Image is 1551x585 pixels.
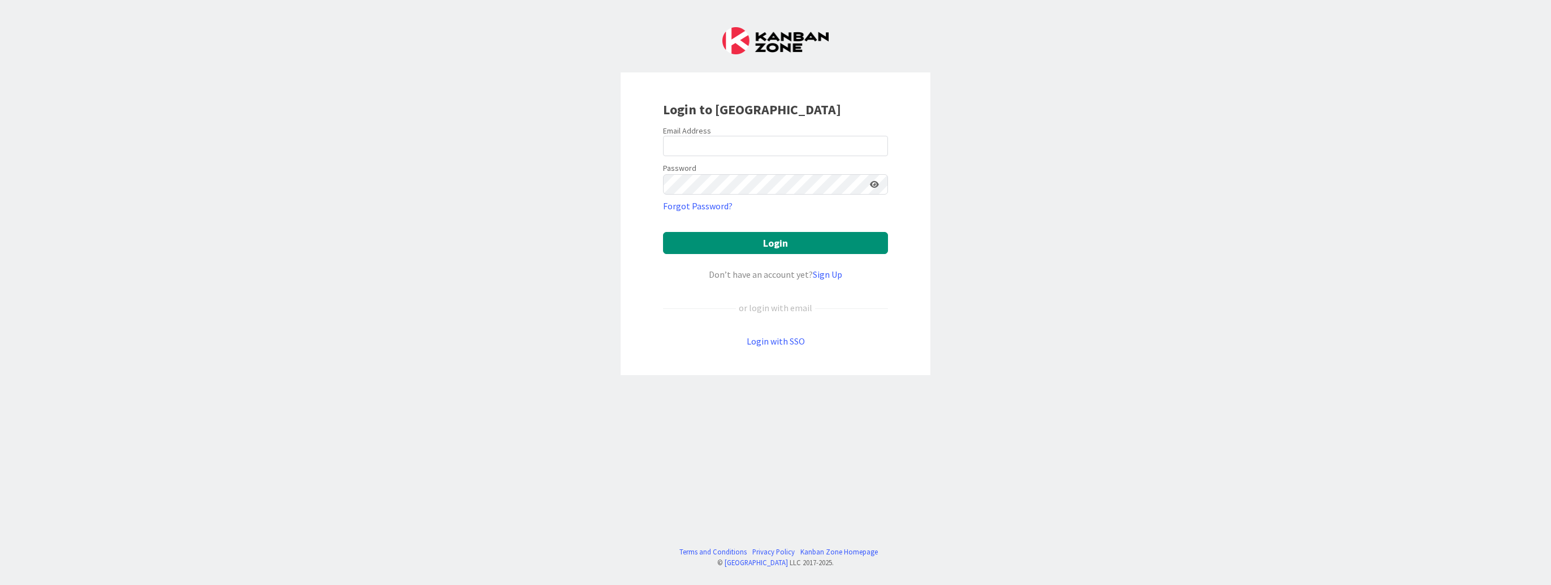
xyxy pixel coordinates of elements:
[663,268,888,281] div: Don’t have an account yet?
[663,232,888,254] button: Login
[747,335,805,347] a: Login with SSO
[725,558,788,567] a: [GEOGRAPHIC_DATA]
[813,269,842,280] a: Sign Up
[736,301,815,315] div: or login with email
[679,547,747,557] a: Terms and Conditions
[752,547,795,557] a: Privacy Policy
[663,101,841,118] b: Login to [GEOGRAPHIC_DATA]
[722,27,829,54] img: Kanban Zone
[663,126,711,136] label: Email Address
[674,557,878,568] div: © LLC 2017- 2025 .
[663,162,696,174] label: Password
[663,199,733,213] a: Forgot Password?
[800,547,878,557] a: Kanban Zone Homepage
